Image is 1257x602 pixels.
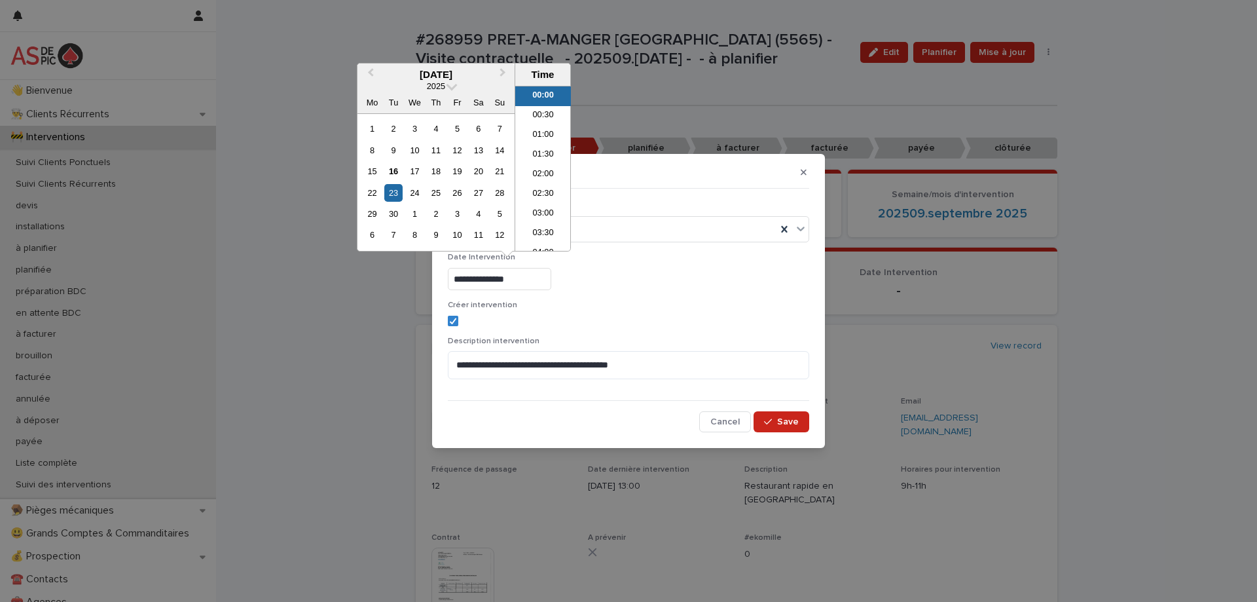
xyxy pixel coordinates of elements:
span: 2025 [427,81,445,91]
div: Choose Tuesday, 16 September 2025 [384,162,402,180]
li: 00:30 [515,106,571,126]
div: Choose Monday, 22 September 2025 [363,184,381,202]
button: Cancel [699,411,751,432]
div: Choose Saturday, 20 September 2025 [469,162,487,180]
div: Choose Thursday, 18 September 2025 [427,162,445,180]
span: Save [777,417,799,426]
div: Choose Wednesday, 8 October 2025 [406,226,424,244]
div: month 2025-09 [361,118,510,246]
li: 01:00 [515,126,571,145]
div: Choose Wednesday, 24 September 2025 [406,184,424,202]
div: Choose Sunday, 7 September 2025 [491,120,509,138]
div: Choose Saturday, 6 September 2025 [469,120,487,138]
div: Choose Sunday, 28 September 2025 [491,184,509,202]
div: Choose Tuesday, 30 September 2025 [384,205,402,223]
div: Choose Friday, 19 September 2025 [448,162,466,180]
li: 00:00 [515,86,571,106]
li: 02:30 [515,185,571,204]
div: Choose Thursday, 25 September 2025 [427,184,445,202]
div: Choose Monday, 8 September 2025 [363,141,381,159]
div: Choose Thursday, 11 September 2025 [427,141,445,159]
div: Choose Friday, 26 September 2025 [448,184,466,202]
div: Choose Tuesday, 9 September 2025 [384,141,402,159]
div: Su [491,94,509,111]
div: Choose Wednesday, 10 September 2025 [406,141,424,159]
div: Th [427,94,445,111]
div: [DATE] [357,69,515,81]
div: Choose Sunday, 5 October 2025 [491,205,509,223]
div: Choose Thursday, 9 October 2025 [427,226,445,244]
div: Choose Saturday, 13 September 2025 [469,141,487,159]
div: Choose Tuesday, 2 September 2025 [384,120,402,138]
div: Choose Friday, 3 October 2025 [448,205,466,223]
div: Choose Tuesday, 7 October 2025 [384,226,402,244]
span: Créer intervention [448,301,517,309]
button: Previous Month [359,65,380,86]
div: Choose Sunday, 12 October 2025 [491,226,509,244]
div: Choose Saturday, 11 October 2025 [469,226,487,244]
div: Choose Monday, 1 September 2025 [363,120,381,138]
div: Choose Wednesday, 17 September 2025 [406,162,424,180]
button: Save [754,411,809,432]
div: Sa [469,94,487,111]
li: 02:00 [515,165,571,185]
div: Choose Saturday, 27 September 2025 [469,184,487,202]
div: Choose Thursday, 4 September 2025 [427,120,445,138]
div: Choose Sunday, 21 September 2025 [491,162,509,180]
div: Choose Saturday, 4 October 2025 [469,205,487,223]
div: Choose Sunday, 14 September 2025 [491,141,509,159]
li: 03:30 [515,224,571,244]
div: Choose Monday, 29 September 2025 [363,205,381,223]
div: Choose Wednesday, 1 October 2025 [406,205,424,223]
div: Choose Wednesday, 3 September 2025 [406,120,424,138]
button: Next Month [494,65,515,86]
div: Tu [384,94,402,111]
div: We [406,94,424,111]
div: Mo [363,94,381,111]
div: Choose Friday, 5 September 2025 [448,120,466,138]
li: 03:00 [515,204,571,224]
span: Description intervention [448,337,539,345]
div: Choose Tuesday, 23 September 2025 [384,184,402,202]
div: Choose Friday, 10 October 2025 [448,226,466,244]
div: Choose Monday, 15 September 2025 [363,162,381,180]
div: Choose Monday, 6 October 2025 [363,226,381,244]
li: 04:00 [515,244,571,263]
span: Cancel [710,417,740,426]
div: Fr [448,94,466,111]
li: 01:30 [515,145,571,165]
div: Choose Thursday, 2 October 2025 [427,205,445,223]
div: Time [519,69,567,81]
div: Choose Friday, 12 September 2025 [448,141,466,159]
